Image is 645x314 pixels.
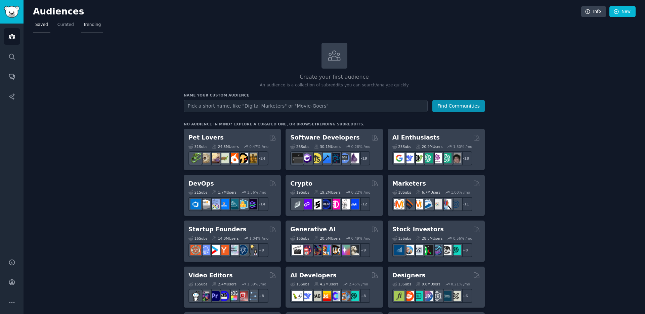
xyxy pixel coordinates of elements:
img: Youtubevideo [238,291,248,301]
div: + 8 [254,289,268,303]
div: 15 Sub s [188,282,207,286]
img: Trading [422,245,433,255]
h2: Pet Lovers [188,133,224,142]
img: premiere [209,291,220,301]
h2: Software Developers [290,133,359,142]
img: chatgpt_promptDesign [422,153,433,163]
div: + 9 [356,243,370,257]
h2: Crypto [290,180,312,188]
a: Trending [81,19,103,33]
span: Curated [57,22,74,28]
img: reactnative [330,153,340,163]
img: editors [200,291,210,301]
div: 4.2M Users [314,282,339,286]
img: defiblockchain [330,199,340,209]
img: deepdream [311,245,321,255]
h2: Stock Investors [392,225,444,234]
div: 0.22 % /mo [351,190,371,195]
img: OnlineMarketing [450,199,461,209]
img: AIDevelopersSociety [349,291,359,301]
img: startup [209,245,220,255]
img: typography [394,291,404,301]
img: learnjavascript [311,153,321,163]
div: + 9 [254,243,268,257]
img: finalcutpro [228,291,239,301]
img: DreamBooth [349,245,359,255]
img: AskComputerScience [339,153,350,163]
img: DevOpsLinks [219,199,229,209]
div: 1.56 % /mo [247,190,266,195]
div: 0.47 % /mo [249,144,268,149]
img: VideoEditors [219,291,229,301]
img: AItoolsCatalog [413,153,423,163]
img: UX_Design [450,291,461,301]
img: Entrepreneurship [238,245,248,255]
div: 1.00 % /mo [451,190,470,195]
span: Saved [35,22,48,28]
div: 21 Sub s [188,190,207,195]
img: logodesign [403,291,414,301]
img: web3 [320,199,331,209]
img: bigseo [403,199,414,209]
h2: Startup Founders [188,225,246,234]
a: Info [581,6,606,17]
div: 19.2M Users [314,190,341,195]
img: UXDesign [422,291,433,301]
div: + 18 [458,151,472,165]
img: software [292,153,303,163]
div: 16 Sub s [188,236,207,241]
h2: AI Developers [290,271,336,280]
img: SaaS [200,245,210,255]
img: growmybusiness [247,245,257,255]
img: content_marketing [394,199,404,209]
button: Find Communities [432,100,485,112]
img: chatgpt_prompts_ [441,153,451,163]
img: gopro [190,291,201,301]
img: AWS_Certified_Experts [200,199,210,209]
div: 6.7M Users [416,190,440,195]
img: ethfinance [292,199,303,209]
img: swingtrading [441,245,451,255]
img: llmops [339,291,350,301]
div: 0.28 % /mo [351,144,371,149]
div: 15 Sub s [392,236,411,241]
h2: Marketers [392,180,426,188]
h2: DevOps [188,180,214,188]
img: defi_ [349,199,359,209]
img: PetAdvice [238,153,248,163]
div: 16 Sub s [290,236,309,241]
img: DeepSeek [403,153,414,163]
img: postproduction [247,291,257,301]
div: 1.04 % /mo [249,236,268,241]
div: 14.0M Users [212,236,239,241]
img: Emailmarketing [422,199,433,209]
div: 1.7M Users [212,190,236,195]
h2: Create your first audience [184,73,485,81]
img: DeepSeek [302,291,312,301]
div: 30.1M Users [314,144,341,149]
div: + 6 [458,289,472,303]
img: Forex [413,245,423,255]
div: + 19 [356,151,370,165]
img: azuredevops [190,199,201,209]
p: An audience is a collection of subreddits you can search/analyze quickly [184,82,485,88]
img: EntrepreneurRideAlong [190,245,201,255]
div: 26 Sub s [290,144,309,149]
img: elixir [349,153,359,163]
div: 28.8M Users [416,236,442,241]
div: 20.9M Users [416,144,442,149]
img: StocksAndTrading [432,245,442,255]
a: trending subreddits [314,122,363,126]
h3: Name your custom audience [184,93,485,97]
img: iOSProgramming [320,153,331,163]
input: Pick a short name, like "Digital Marketers" or "Movie-Goers" [184,100,428,112]
div: 9.8M Users [416,282,440,286]
div: 24.5M Users [212,144,239,149]
img: userexperience [432,291,442,301]
img: AskMarketing [413,199,423,209]
img: herpetology [190,153,201,163]
div: 1.39 % /mo [247,282,266,286]
div: 0.49 % /mo [351,236,371,241]
div: 2.45 % /mo [349,282,368,286]
div: No audience in mind? Explore a curated one, or browse . [184,122,364,126]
